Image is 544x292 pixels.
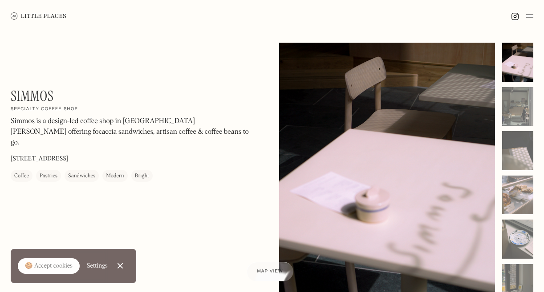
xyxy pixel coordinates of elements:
div: Pastries [40,172,57,181]
div: Coffee [14,172,29,181]
p: Simmos is a design-led coffee shop in [GEOGRAPHIC_DATA] [PERSON_NAME] offering focaccia sandwiche... [11,116,251,148]
span: Map view [257,269,283,274]
h1: Simmos [11,88,53,104]
div: Settings [87,263,108,269]
a: Map view [247,262,294,281]
a: Close Cookie Popup [111,257,129,275]
div: 🍪 Accept cookies [25,262,73,271]
a: 🍪 Accept cookies [18,258,80,274]
a: Settings [87,256,108,276]
div: Bright [135,172,149,181]
div: Sandwiches [68,172,95,181]
div: Modern [106,172,124,181]
p: [STREET_ADDRESS] [11,155,68,164]
h2: Specialty coffee shop [11,107,78,113]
